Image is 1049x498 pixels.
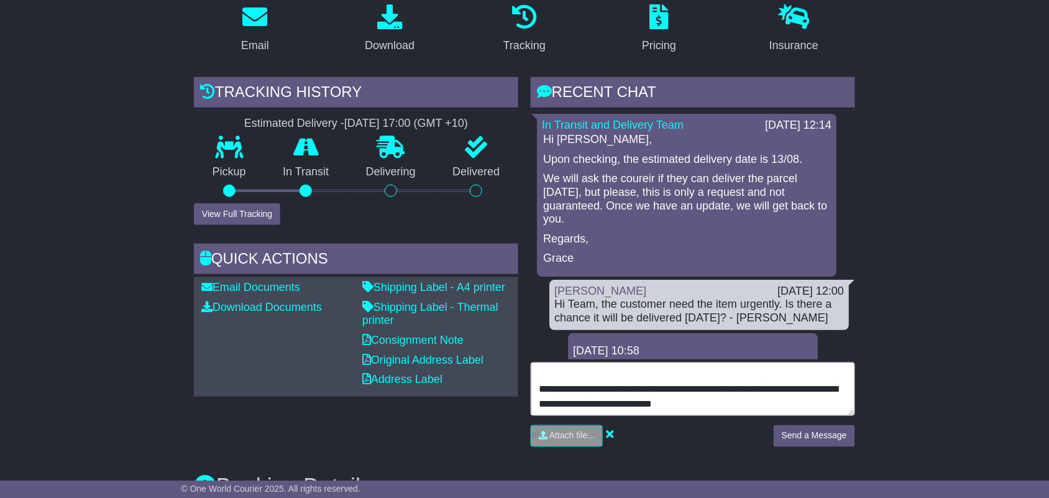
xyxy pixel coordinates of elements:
div: Estimated Delivery - [194,117,518,131]
a: Download Documents [201,301,322,313]
div: Email [241,37,269,54]
div: Tracking [503,37,546,54]
div: Download [365,37,415,54]
div: [DATE] 17:00 (GMT +10) [344,117,468,131]
button: View Full Tracking [194,203,280,225]
button: Send a Message [774,425,855,447]
p: Grace [543,252,830,265]
p: Delivering [347,165,434,179]
span: © One World Courier 2025. All rights reserved. [181,484,360,494]
p: Pickup [194,165,265,179]
div: [DATE] 10:58 [573,344,813,358]
a: Shipping Label - A4 printer [362,281,505,293]
a: Address Label [362,373,442,385]
a: [PERSON_NAME] [554,285,646,297]
p: In Transit [265,165,348,179]
p: Delivered [434,165,519,179]
div: Quick Actions [194,244,518,277]
div: RECENT CHAT [531,77,855,111]
p: We will ask the coureir if they can deliver the parcel [DATE], but please, this is only a request... [543,172,830,226]
div: Insurance [769,37,818,54]
div: [DATE] 12:14 [765,119,831,132]
div: [DATE] 12:00 [777,285,844,298]
a: Email Documents [201,281,300,293]
a: Consignment Note [362,334,464,346]
div: Hi Team, the customer need the item urgently. Is there a chance it will be delivered [DATE]? - [P... [554,298,844,325]
p: Regards, [543,233,830,246]
a: Shipping Label - Thermal printer [362,301,498,327]
p: Hi [PERSON_NAME], [543,133,830,147]
div: Pricing [642,37,676,54]
div: Tracking history [194,77,518,111]
p: Upon checking, the estimated delivery date is 13/08. [543,153,830,167]
a: Original Address Label [362,354,483,366]
a: In Transit and Delivery Team [542,119,684,131]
